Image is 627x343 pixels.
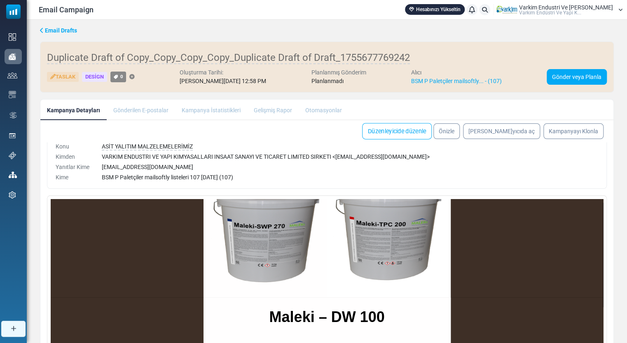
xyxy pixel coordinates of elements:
[120,74,123,79] span: 0
[163,112,390,124] h1: Maleki – DW 100
[9,111,18,120] img: workflow.svg
[411,78,502,84] a: BSM P Paletçiler mailsoftly... - (107)
[362,123,432,139] a: Düzenleyicide düzenle
[258,183,395,196] strong: kimyasal direncini artırır.
[129,74,135,80] a: Etiket Ekle
[496,4,623,16] a: User Logo Varkim Endustri Ve [PERSON_NAME] Varki̇m Endüstri̇ Ve Yapi K...
[56,163,92,171] div: Yanıtlar Kime
[463,123,540,139] a: [PERSON_NAME]yıcıda aç
[82,72,107,82] div: Design
[102,174,233,181] span: BSM P Paletçiler mailsoftly listeleri 107 [DATE] (107)
[547,69,607,85] a: Gönder veya Planla
[102,163,598,171] div: [EMAIL_ADDRESS][DOMAIN_NAME]
[110,72,126,82] a: 0
[56,153,92,161] div: Kimden
[9,152,16,159] img: support-icon.svg
[311,68,366,77] div: Planlanmış Gönderim
[39,4,94,15] span: Email Campaign
[102,143,193,151] span: ASİT YALITIM MALZELEMELERİMİZ
[9,132,16,139] img: landing_pages.svg
[7,72,17,78] img: contacts-icon.svg
[205,199,350,204] strong: Su ve nem alışını önler, çatlaklardan su sızmasına karşı korur.
[519,5,613,10] span: Varkim Endustri Ve [PERSON_NAME]
[519,10,581,15] span: Varki̇m Endüstri̇ Ve Yapi K...
[9,191,16,199] img: settings-icon.svg
[496,4,517,16] img: User Logo
[40,100,107,120] a: Kampanya Detayları
[411,68,502,77] div: Alıcı
[56,173,92,182] div: Kime
[311,78,343,84] span: Planlanmadı
[45,27,77,34] span: translation missing: tr.ms_sidebar.email_drafts
[269,175,361,181] strong: mekanik aşınmalara karşı direnci artırır
[9,33,16,41] img: dashboard-icon.svg
[180,68,266,77] div: Oluşturma Tarihi:
[47,72,79,82] div: Taslak
[102,153,598,161] div: VARKIM ENDUSTRI VE YAPI KIMYASALLARI INSAAT SANAYI VE TICARET LIMITED SIRKETI < [EMAIL_ADDRESS][D...
[153,144,400,160] h2: Özellikleri ve Avantajları
[6,5,21,19] img: mailsoftly_icon_blue_white.svg
[9,91,16,98] img: email-templates-icon.svg
[9,53,16,60] img: campaigns-icon-active.png
[180,77,266,86] div: [PERSON_NAME][DATE] 12:58 PM
[543,123,604,139] a: Kampanyayı Klonla
[40,26,77,35] a: Email Drafts
[405,4,465,15] a: Hesabınızı Yükseltin
[433,123,460,139] a: Önizle
[197,167,280,173] strong: Beton, Sıva gibi mineral yüzeylerde
[47,52,410,64] span: Duplicate Draft of Copy_Copy_Copy_Copy_Duplicate Draft of Draft_1755677769242
[153,166,400,206] p: iç kısımlardaki gözenekleri kapatır. Uygulandığı yüzeyi sağlamlaştırarak . [PERSON_NAME] süreklil...
[56,142,92,151] div: Konu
